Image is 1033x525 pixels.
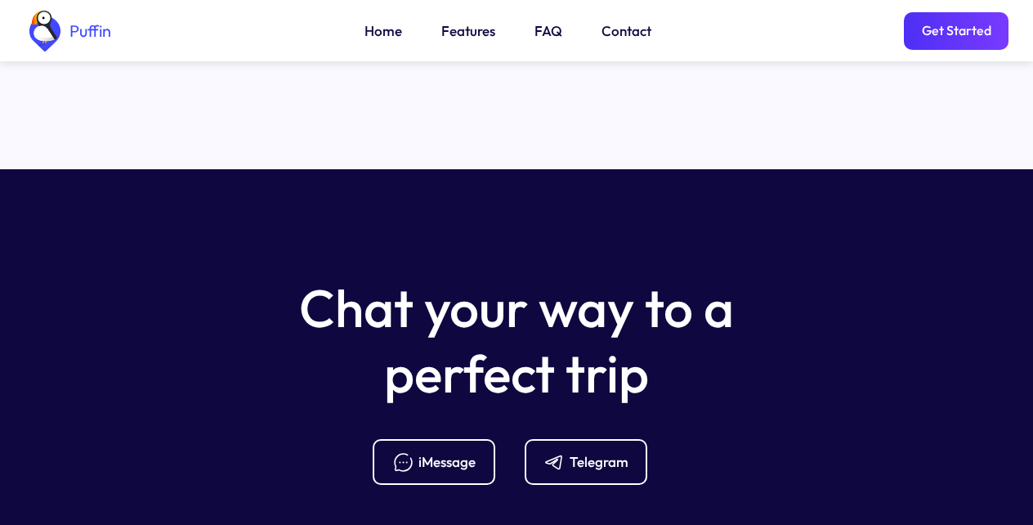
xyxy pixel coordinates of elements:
div: Puffin [65,23,111,39]
h5: Chat your way to a perfect trip [271,276,762,406]
a: Telegram [525,439,660,485]
a: Contact [601,20,651,42]
a: Home [364,20,402,42]
a: home [25,11,111,52]
a: iMessage [373,439,508,485]
a: Features [441,20,495,42]
div: Telegram [570,453,628,471]
a: FAQ [534,20,562,42]
div: iMessage [418,453,476,471]
a: Get Started [904,12,1008,50]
